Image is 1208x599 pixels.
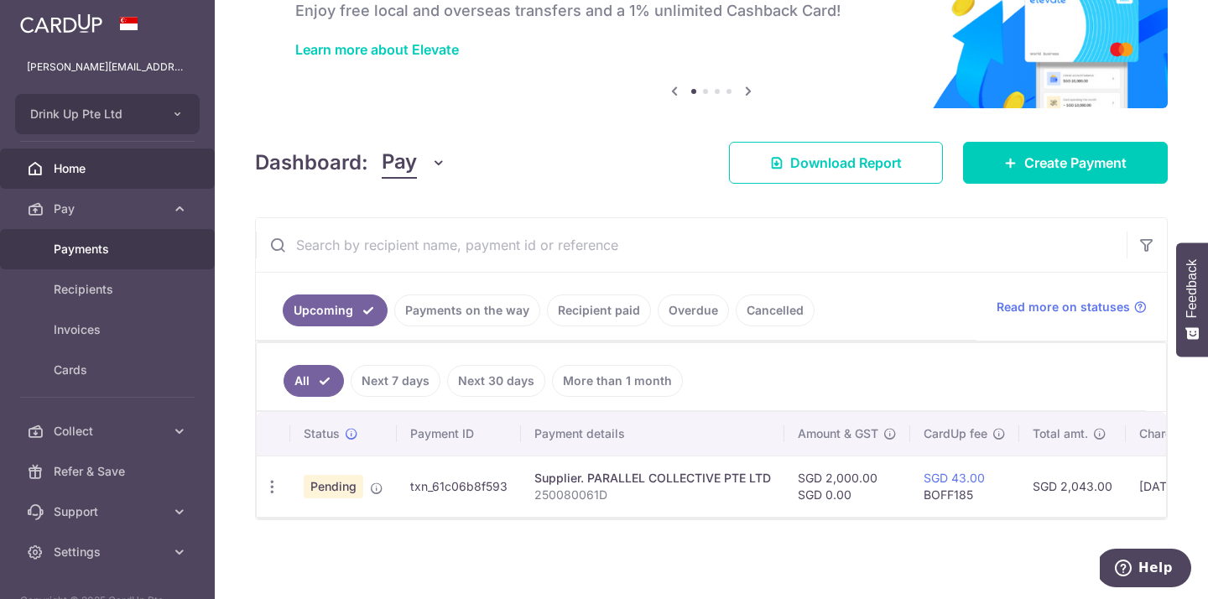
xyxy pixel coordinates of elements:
[54,463,164,480] span: Refer & Save
[1033,425,1088,442] span: Total amt.
[924,471,985,485] a: SGD 43.00
[295,1,1127,21] h6: Enjoy free local and overseas transfers and a 1% unlimited Cashback Card!
[394,294,540,326] a: Payments on the way
[255,148,368,178] h4: Dashboard:
[1139,425,1208,442] span: Charge date
[798,425,878,442] span: Amount & GST
[534,470,771,487] div: Supplier. PARALLEL COLLECTIVE PTE LTD
[924,425,987,442] span: CardUp fee
[658,294,729,326] a: Overdue
[351,365,440,397] a: Next 7 days
[997,299,1130,315] span: Read more on statuses
[1176,242,1208,357] button: Feedback - Show survey
[1185,259,1200,318] span: Feedback
[304,425,340,442] span: Status
[1019,456,1126,517] td: SGD 2,043.00
[397,412,521,456] th: Payment ID
[1024,153,1127,173] span: Create Payment
[30,106,154,122] span: Drink Up Pte Ltd
[552,365,683,397] a: More than 1 month
[521,412,784,456] th: Payment details
[382,147,446,179] button: Pay
[547,294,651,326] a: Recipient paid
[997,299,1147,315] a: Read more on statuses
[736,294,815,326] a: Cancelled
[54,241,164,258] span: Payments
[1100,549,1191,591] iframe: Opens a widget where you can find more information
[54,201,164,217] span: Pay
[20,13,102,34] img: CardUp
[295,41,459,58] a: Learn more about Elevate
[54,281,164,298] span: Recipients
[534,487,771,503] p: 250080061D
[447,365,545,397] a: Next 30 days
[790,153,902,173] span: Download Report
[27,59,188,76] p: [PERSON_NAME][EMAIL_ADDRESS][DOMAIN_NAME]
[54,362,164,378] span: Cards
[256,218,1127,272] input: Search by recipient name, payment id or reference
[54,160,164,177] span: Home
[784,456,910,517] td: SGD 2,000.00 SGD 0.00
[54,423,164,440] span: Collect
[963,142,1168,184] a: Create Payment
[54,503,164,520] span: Support
[54,544,164,560] span: Settings
[54,321,164,338] span: Invoices
[910,456,1019,517] td: BOFF185
[284,365,344,397] a: All
[382,147,417,179] span: Pay
[304,475,363,498] span: Pending
[729,142,943,184] a: Download Report
[15,94,200,134] button: Drink Up Pte Ltd
[397,456,521,517] td: txn_61c06b8f593
[283,294,388,326] a: Upcoming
